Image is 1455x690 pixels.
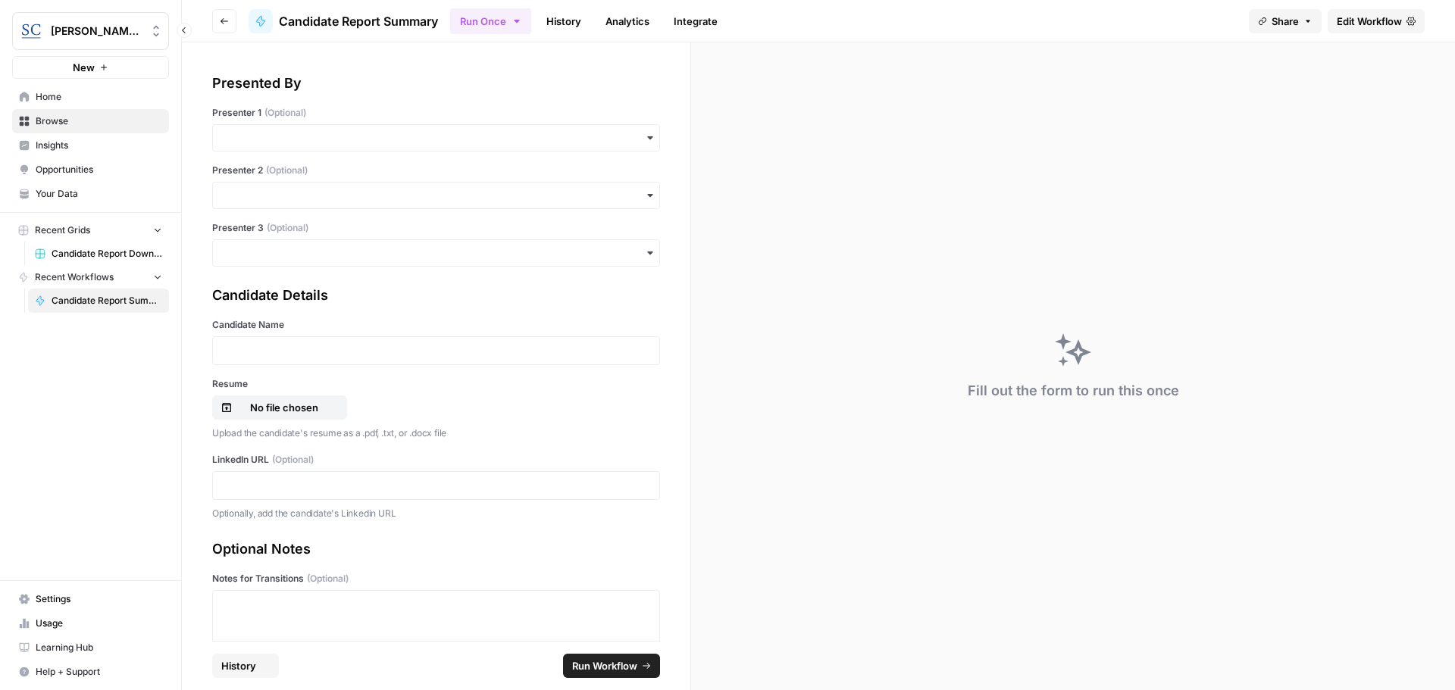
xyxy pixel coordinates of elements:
[264,106,306,120] span: (Optional)
[17,17,45,45] img: Stanton Chase LA Logo
[12,587,169,611] a: Settings
[450,8,531,34] button: Run Once
[212,318,660,332] label: Candidate Name
[73,60,95,75] span: New
[563,654,660,678] button: Run Workflow
[212,654,279,678] button: History
[212,395,347,420] button: No file chosen
[212,426,660,441] p: Upload the candidate's resume as a .pdf, .txt, or .docx file
[12,109,169,133] a: Browse
[51,23,142,39] span: [PERSON_NAME] LA
[28,289,169,313] a: Candidate Report Summary
[1272,14,1299,29] span: Share
[52,247,162,261] span: Candidate Report Download Sheet
[36,114,162,128] span: Browse
[212,106,660,120] label: Presenter 1
[36,592,162,606] span: Settings
[212,539,660,560] div: Optional Notes
[266,164,308,177] span: (Optional)
[212,572,660,585] label: Notes for Transitions
[12,158,169,182] a: Opportunities
[537,9,590,33] a: History
[12,219,169,242] button: Recent Grids
[665,9,727,33] a: Integrate
[36,617,162,630] span: Usage
[212,453,660,467] label: LinkedIn URL
[212,73,660,94] div: Presented By
[1249,9,1322,33] button: Share
[968,380,1179,401] div: Fill out the form to run this once
[12,12,169,50] button: Workspace: Stanton Chase LA
[307,572,349,585] span: (Optional)
[1328,9,1425,33] a: Edit Workflow
[12,56,169,79] button: New
[212,506,660,521] p: Optionally, add the candidate's Linkedin URL
[212,221,660,235] label: Presenter 3
[12,182,169,206] a: Your Data
[236,400,333,415] p: No file chosen
[212,164,660,177] label: Presenter 2
[36,90,162,104] span: Home
[36,665,162,679] span: Help + Support
[12,133,169,158] a: Insights
[36,163,162,176] span: Opportunities
[12,635,169,660] a: Learning Hub
[212,285,660,306] div: Candidate Details
[12,85,169,109] a: Home
[35,223,90,237] span: Recent Grids
[36,187,162,201] span: Your Data
[272,453,314,467] span: (Optional)
[596,9,659,33] a: Analytics
[1337,14,1402,29] span: Edit Workflow
[267,221,308,235] span: (Optional)
[12,611,169,635] a: Usage
[28,242,169,266] a: Candidate Report Download Sheet
[36,139,162,152] span: Insights
[279,12,438,30] span: Candidate Report Summary
[221,658,256,673] span: History
[35,270,114,284] span: Recent Workflows
[249,9,438,33] a: Candidate Report Summary
[36,641,162,654] span: Learning Hub
[572,658,637,673] span: Run Workflow
[12,266,169,289] button: Recent Workflows
[212,377,660,391] label: Resume
[12,660,169,684] button: Help + Support
[52,294,162,308] span: Candidate Report Summary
